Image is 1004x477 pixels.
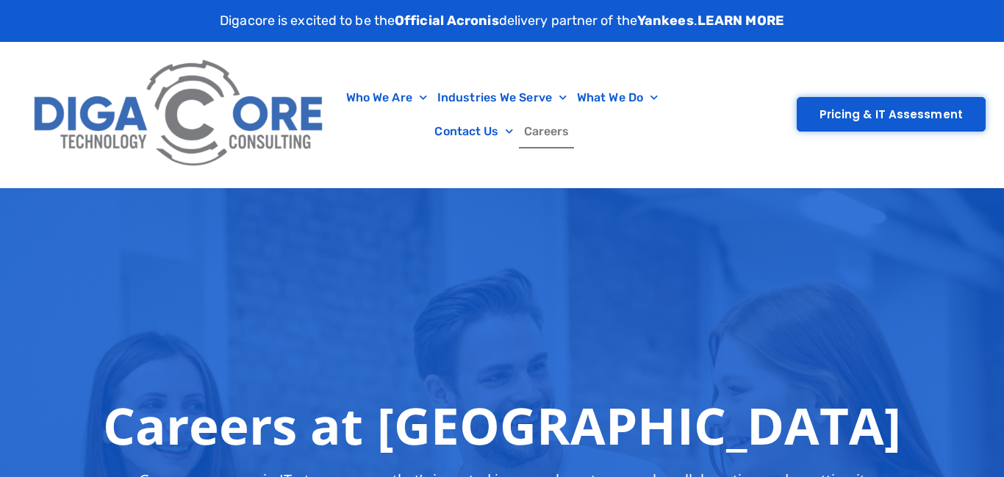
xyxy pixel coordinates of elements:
[432,81,572,115] a: Industries We Serve
[429,115,518,148] a: Contact Us
[797,97,986,132] a: Pricing & IT Assessment
[103,395,902,454] h1: Careers at [GEOGRAPHIC_DATA]
[341,81,664,148] nav: Menu
[220,11,784,31] p: Digacore is excited to be the delivery partner of the .
[820,109,963,120] span: Pricing & IT Assessment
[26,49,334,180] img: Digacore Logo
[698,12,784,29] a: LEARN MORE
[341,81,432,115] a: Who We Are
[572,81,663,115] a: What We Do
[395,12,499,29] strong: Official Acronis
[637,12,694,29] strong: Yankees
[519,115,575,148] a: Careers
